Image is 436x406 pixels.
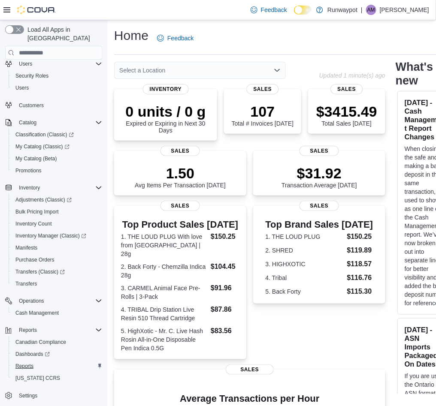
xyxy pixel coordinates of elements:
[300,201,339,211] span: Sales
[9,129,106,141] a: Classification (Classic)
[12,279,40,289] a: Transfers
[12,195,75,205] a: Adjustments (Classic)
[2,389,106,402] button: Settings
[12,141,102,152] span: My Catalog (Classic)
[160,201,200,211] span: Sales
[12,267,102,277] span: Transfers (Classic)
[12,361,37,371] a: Reports
[15,167,42,174] span: Promotions
[9,242,106,254] button: Manifests
[121,232,207,258] dt: 1. THE LOUD PLUG With love from [GEOGRAPHIC_DATA] | 28g
[121,327,207,352] dt: 5. HighXotic - Mr. C. Live Hash Rosin All-in-One Disposable Pen Indica 0.5G
[167,34,194,42] span: Feedback
[15,351,50,358] span: Dashboards
[2,58,106,70] button: Users
[247,84,279,94] span: Sales
[135,165,226,189] div: Avg Items Per Transaction [DATE]
[300,146,339,156] span: Sales
[266,232,344,241] dt: 1. THE LOUD PLUG
[19,60,32,67] span: Users
[15,296,48,306] button: Operations
[361,5,363,15] p: |
[316,103,377,120] p: $3415.49
[327,5,357,15] p: Runwaypot
[19,102,44,109] span: Customers
[15,325,102,335] span: Reports
[12,83,32,93] a: Users
[15,208,59,215] span: Bulk Pricing Import
[19,392,37,399] span: Settings
[121,305,207,322] dt: 4. TRIBAL Drip Station Live Resin 510 Thread Cartridge
[2,117,106,129] button: Catalog
[12,195,102,205] span: Adjustments (Classic)
[12,255,58,265] a: Purchase Orders
[12,308,62,318] a: Cash Management
[15,100,102,111] span: Customers
[247,1,291,18] a: Feedback
[12,337,70,347] a: Canadian Compliance
[121,103,210,120] p: 0 units / 0 g
[12,153,61,164] a: My Catalog (Beta)
[9,372,106,384] button: [US_STATE] CCRS
[9,336,106,348] button: Canadian Compliance
[12,219,55,229] a: Inventory Count
[396,60,433,87] h2: What's new
[211,304,239,315] dd: $87.86
[12,83,102,93] span: Users
[12,165,102,176] span: Promotions
[347,273,373,283] dd: $116.76
[366,5,376,15] div: Artom Mehrasa
[15,244,37,251] span: Manifests
[211,326,239,336] dd: $83.56
[15,339,66,346] span: Canadian Compliance
[2,182,106,194] button: Inventory
[15,143,70,150] span: My Catalog (Classic)
[12,279,102,289] span: Transfers
[15,183,43,193] button: Inventory
[12,349,102,359] span: Dashboards
[154,30,197,47] a: Feedback
[12,373,64,383] a: [US_STATE] CCRS
[9,206,106,218] button: Bulk Pricing Import
[12,71,52,81] a: Security Roles
[15,183,102,193] span: Inventory
[15,296,102,306] span: Operations
[15,325,40,335] button: Reports
[15,390,102,401] span: Settings
[347,259,373,269] dd: $118.57
[12,231,90,241] a: Inventory Manager (Classic)
[15,117,102,128] span: Catalog
[15,232,86,239] span: Inventory Manager (Classic)
[121,220,239,230] h3: Top Product Sales [DATE]
[12,337,102,347] span: Canadian Compliance
[15,196,72,203] span: Adjustments (Classic)
[12,255,102,265] span: Purchase Orders
[15,100,47,111] a: Customers
[266,220,373,230] h3: Top Brand Sales [DATE]
[9,194,106,206] a: Adjustments (Classic)
[12,373,102,383] span: Washington CCRS
[9,141,106,153] a: My Catalog (Classic)
[9,307,106,319] button: Cash Management
[15,220,52,227] span: Inventory Count
[9,70,106,82] button: Security Roles
[19,327,37,334] span: Reports
[266,287,344,296] dt: 5. Back Forty
[380,5,429,15] p: [PERSON_NAME]
[319,72,385,79] p: Updated 1 minute(s) ago
[211,232,239,242] dd: $150.25
[19,184,40,191] span: Inventory
[19,119,36,126] span: Catalog
[24,25,102,42] span: Load All Apps in [GEOGRAPHIC_DATA]
[143,84,189,94] span: Inventory
[9,254,106,266] button: Purchase Orders
[12,243,102,253] span: Manifests
[12,153,102,164] span: My Catalog (Beta)
[12,71,102,81] span: Security Roles
[2,295,106,307] button: Operations
[121,284,207,301] dt: 3. CARMEL Animal Face Pre-Rolls | 3-Pack
[367,5,375,15] span: AM
[9,266,106,278] a: Transfers (Classic)
[12,207,102,217] span: Bulk Pricing Import
[12,308,102,318] span: Cash Management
